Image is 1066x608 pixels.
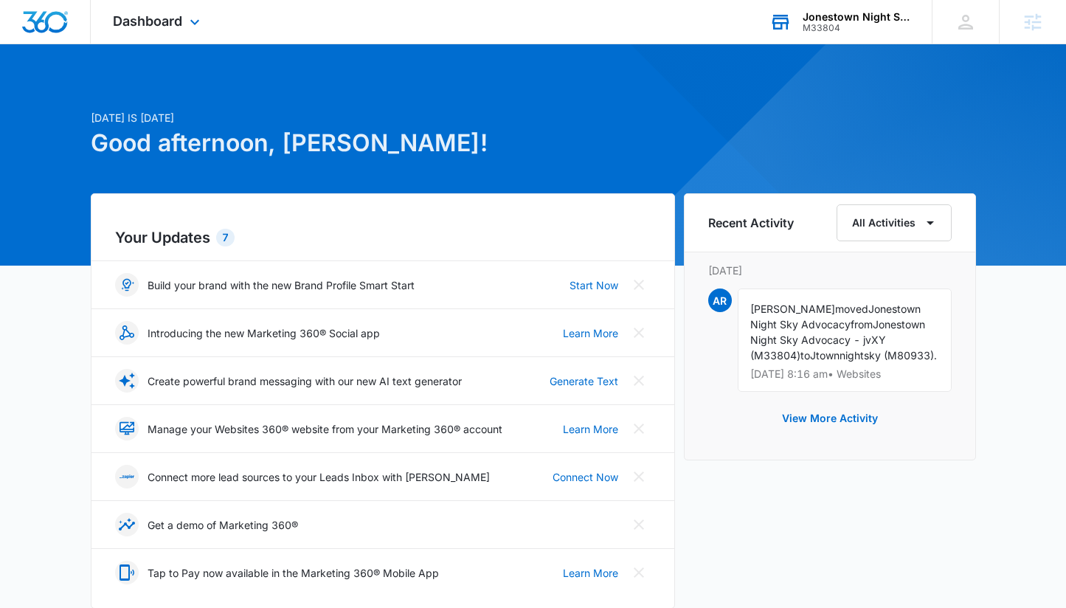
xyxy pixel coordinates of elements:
[148,469,490,485] p: Connect more lead sources to your Leads Inbox with [PERSON_NAME]
[148,373,462,389] p: Create powerful brand messaging with our new AI text generator
[800,349,810,362] span: to
[563,325,618,341] a: Learn More
[627,417,651,441] button: Close
[627,273,651,297] button: Close
[851,318,873,331] span: from
[837,204,952,241] button: All Activities
[148,517,298,533] p: Get a demo of Marketing 360®
[563,565,618,581] a: Learn More
[627,513,651,536] button: Close
[627,561,651,584] button: Close
[708,214,794,232] h6: Recent Activity
[750,318,925,362] span: Jonestown Night Sky Advocacy - jvXY (M33804)
[803,23,910,33] div: account id
[216,229,235,246] div: 7
[750,369,939,379] p: [DATE] 8:16 am • Websites
[803,11,910,23] div: account name
[708,289,732,312] span: AR
[113,13,182,29] span: Dashboard
[148,277,415,293] p: Build your brand with the new Brand Profile Smart Start
[810,349,937,362] span: Jtownnightsky (M80933).
[627,465,651,488] button: Close
[750,303,835,315] span: [PERSON_NAME]
[627,321,651,345] button: Close
[148,325,380,341] p: Introducing the new Marketing 360® Social app
[553,469,618,485] a: Connect Now
[115,227,651,249] h2: Your Updates
[570,277,618,293] a: Start Now
[708,263,952,278] p: [DATE]
[563,421,618,437] a: Learn More
[91,125,675,161] h1: Good afternoon, [PERSON_NAME]!
[550,373,618,389] a: Generate Text
[148,421,502,437] p: Manage your Websites 360® website from your Marketing 360® account
[91,110,675,125] p: [DATE] is [DATE]
[627,369,651,393] button: Close
[148,565,439,581] p: Tap to Pay now available in the Marketing 360® Mobile App
[767,401,893,436] button: View More Activity
[835,303,868,315] span: moved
